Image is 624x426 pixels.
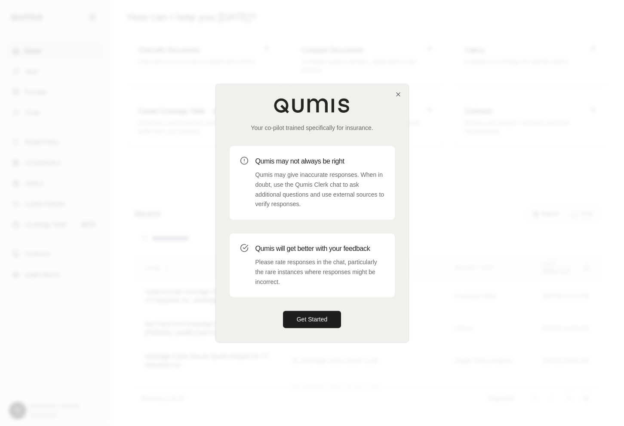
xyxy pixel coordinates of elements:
[230,123,395,132] p: Your co-pilot trained specifically for insurance.
[255,257,384,287] p: Please rate responses in the chat, particularly the rare instances where responses might be incor...
[255,156,384,167] h3: Qumis may not always be right
[255,170,384,209] p: Qumis may give inaccurate responses. When in doubt, use the Qumis Clerk chat to ask additional qu...
[255,244,384,254] h3: Qumis will get better with your feedback
[274,98,351,113] img: Qumis Logo
[283,311,341,328] button: Get Started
